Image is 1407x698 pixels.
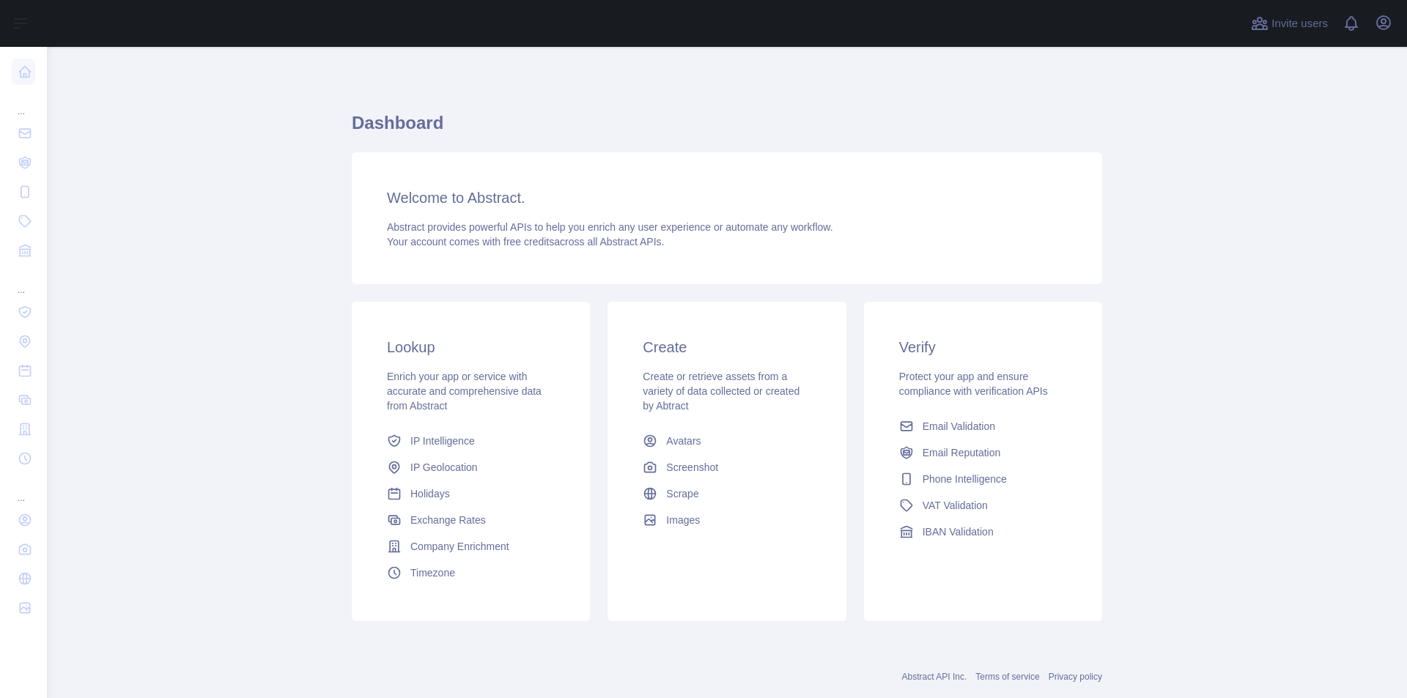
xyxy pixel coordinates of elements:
[893,413,1073,439] a: Email Validation
[666,513,700,527] span: Images
[12,267,35,296] div: ...
[381,454,561,480] a: IP Geolocation
[410,434,475,448] span: IP Intelligence
[893,439,1073,466] a: Email Reputation
[893,519,1073,545] a: IBAN Validation
[893,492,1073,519] a: VAT Validation
[923,419,995,434] span: Email Validation
[387,337,555,357] h3: Lookup
[643,337,810,357] h3: Create
[637,507,816,533] a: Images
[893,466,1073,492] a: Phone Intelligence
[381,480,561,507] a: Holidays
[637,454,816,480] a: Screenshot
[12,88,35,117] div: ...
[902,672,967,682] a: Abstract API Inc.
[381,428,561,454] a: IP Intelligence
[666,434,701,448] span: Avatars
[637,480,816,507] a: Scrape
[387,188,1067,208] h3: Welcome to Abstract.
[12,475,35,504] div: ...
[923,472,1007,486] span: Phone Intelligence
[387,236,664,248] span: Your account comes with across all Abstract APIs.
[637,428,816,454] a: Avatars
[666,486,698,501] span: Scrape
[387,221,833,233] span: Abstract provides powerful APIs to help you enrich any user experience or automate any workflow.
[410,513,486,527] span: Exchange Rates
[352,111,1102,146] h1: Dashboard
[410,539,509,554] span: Company Enrichment
[666,460,718,475] span: Screenshot
[381,560,561,586] a: Timezone
[387,371,542,412] span: Enrich your app or service with accurate and comprehensive data from Abstract
[410,460,478,475] span: IP Geolocation
[381,507,561,533] a: Exchange Rates
[381,533,561,560] a: Company Enrichment
[899,371,1048,397] span: Protect your app and ensure compliance with verification APIs
[923,445,1001,460] span: Email Reputation
[975,672,1039,682] a: Terms of service
[643,371,799,412] span: Create or retrieve assets from a variety of data collected or created by Abtract
[1248,12,1331,35] button: Invite users
[503,236,554,248] span: free credits
[1049,672,1102,682] a: Privacy policy
[1271,15,1328,32] span: Invite users
[899,337,1067,357] h3: Verify
[410,565,455,580] span: Timezone
[410,486,450,501] span: Holidays
[923,498,988,513] span: VAT Validation
[923,524,994,539] span: IBAN Validation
